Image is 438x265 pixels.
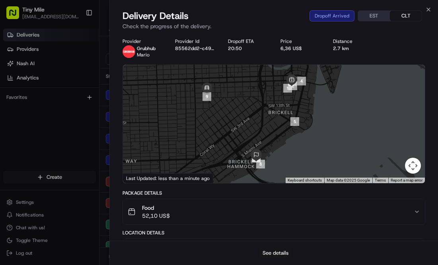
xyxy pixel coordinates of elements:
[64,112,131,126] a: 💻API Documentation
[142,212,170,220] span: 52,10 US$
[333,38,373,44] div: Distance
[375,178,386,182] a: Terms
[288,178,322,183] button: Keyboard shortcuts
[137,52,150,58] span: Mario
[390,11,422,21] button: CLT
[405,158,421,174] button: Map camera controls
[123,45,135,58] img: 5e692f75ce7d37001a5d71f1
[8,32,145,44] p: Welcome 👋
[5,112,64,126] a: 📗Knowledge Base
[123,38,162,44] div: Provider
[280,38,320,44] div: Price
[75,115,128,123] span: API Documentation
[228,45,268,52] div: 20:50
[202,92,211,101] div: 9
[21,51,131,60] input: Clear
[256,160,265,168] div: 8
[67,116,74,122] div: 💻
[358,11,390,21] button: EST
[8,116,14,122] div: 📗
[125,173,151,183] a: Open this area in Google Maps (opens a new window)
[27,76,130,84] div: Start new chat
[123,10,189,22] span: Delivery Details
[123,230,425,236] div: Location Details
[333,45,373,52] div: 2.7 km
[56,134,96,141] a: Powered byPylon
[125,173,151,183] img: Google
[259,248,292,259] button: See details
[27,84,101,90] div: We're available if you need us!
[297,77,306,85] div: 4
[280,45,320,52] div: 6,36 US$
[123,173,213,183] div: Last Updated: less than a minute ago
[8,8,24,24] img: Nash
[290,117,299,126] div: 5
[391,178,422,182] a: Report a map error
[123,199,425,224] button: Food52,10 US$
[283,84,292,93] div: 1
[175,38,215,44] div: Provider Id
[123,22,425,30] p: Check the progress of the delivery.
[175,45,215,52] button: 85562dd2-c498-5a92-b051-8b64b1d0eee1
[8,76,22,90] img: 1736555255976-a54dd68f-1ca7-489b-9aae-adbdc363a1c4
[123,190,425,196] div: Package Details
[137,45,156,52] span: Grubhub
[16,115,61,123] span: Knowledge Base
[228,38,268,44] div: Dropoff ETA
[142,204,170,212] span: Food
[327,178,370,182] span: Map data ©2025 Google
[79,135,96,141] span: Pylon
[135,78,145,88] button: Start new chat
